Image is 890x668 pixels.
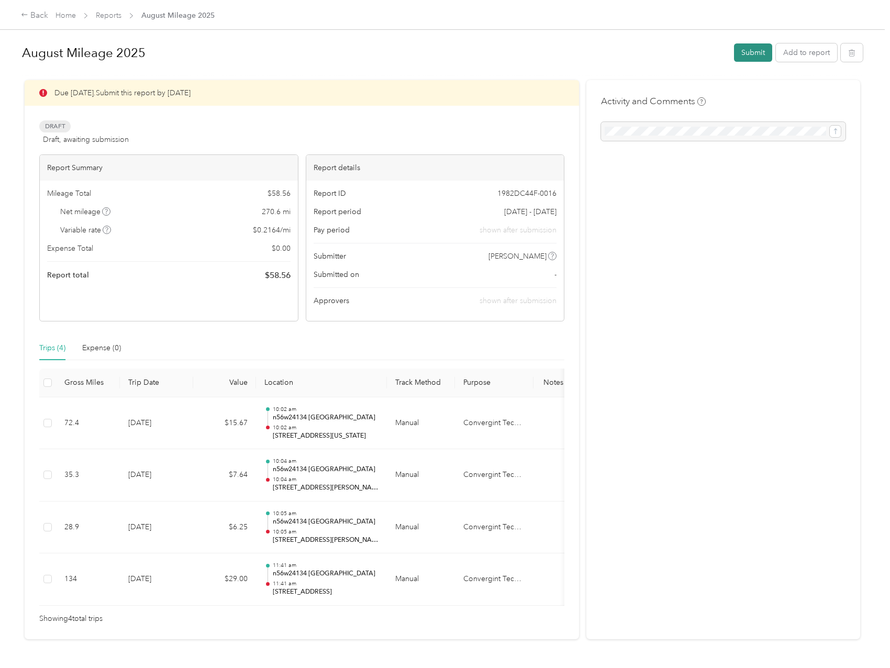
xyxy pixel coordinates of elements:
span: Draft [39,120,71,132]
td: [DATE] [120,502,193,554]
button: Submit [734,43,772,62]
p: 10:04 am [273,458,379,465]
button: Add to report [776,43,837,62]
span: Report ID [314,188,346,199]
p: [STREET_ADDRESS] [273,587,379,597]
th: Purpose [455,369,533,397]
p: n56w24134 [GEOGRAPHIC_DATA] [273,465,379,474]
span: 1982DC44F-0016 [497,188,557,199]
span: $ 58.56 [265,269,291,282]
span: shown after submission [480,225,557,236]
th: Track Method [387,369,455,397]
span: [PERSON_NAME] [488,251,547,262]
p: n56w24134 [GEOGRAPHIC_DATA] [273,413,379,422]
td: [DATE] [120,553,193,606]
a: Home [55,11,76,20]
span: 270.6 mi [262,206,291,217]
td: Manual [387,553,455,606]
span: Approvers [314,295,349,306]
p: 10:05 am [273,528,379,536]
p: 11:41 am [273,580,379,587]
p: 11:41 am [273,562,379,569]
p: [STREET_ADDRESS][US_STATE] [273,431,379,441]
td: [DATE] [120,449,193,502]
span: Submitter [314,251,346,262]
span: $ 0.2164 / mi [253,225,291,236]
span: Showing 4 total trips [39,613,103,625]
p: 10:02 am [273,406,379,413]
span: - [554,269,557,280]
h4: Activity and Comments [601,95,706,108]
span: Variable rate [60,225,112,236]
span: $ 0.00 [272,243,291,254]
td: Manual [387,502,455,554]
th: Gross Miles [56,369,120,397]
th: Trip Date [120,369,193,397]
span: Report period [314,206,361,217]
td: Manual [387,449,455,502]
td: $7.64 [193,449,256,502]
span: [DATE] - [DATE] [504,206,557,217]
th: Location [256,369,387,397]
p: n56w24134 [GEOGRAPHIC_DATA] [273,569,379,578]
span: shown after submission [480,296,557,305]
th: Notes [533,369,573,397]
span: Mileage Total [47,188,91,199]
div: Expense (0) [82,342,121,354]
iframe: Everlance-gr Chat Button Frame [831,609,890,668]
td: $6.25 [193,502,256,554]
td: [DATE] [120,397,193,450]
span: August Mileage 2025 [141,10,215,21]
span: Expense Total [47,243,93,254]
td: 35.3 [56,449,120,502]
td: Convergint Technologies [455,397,533,450]
td: 28.9 [56,502,120,554]
td: $15.67 [193,397,256,450]
h1: August Mileage 2025 [22,40,727,65]
span: $ 58.56 [268,188,291,199]
td: Convergint Technologies [455,449,533,502]
p: n56w24134 [GEOGRAPHIC_DATA] [273,517,379,527]
span: Draft, awaiting submission [43,134,129,145]
p: 10:04 am [273,476,379,483]
span: Report total [47,270,89,281]
span: Net mileage [60,206,111,217]
td: Convergint Technologies [455,502,533,554]
div: Report details [306,155,564,181]
th: Value [193,369,256,397]
span: Pay period [314,225,350,236]
p: [STREET_ADDRESS][PERSON_NAME] [273,483,379,493]
span: Submitted on [314,269,359,280]
p: 10:05 am [273,510,379,517]
td: 134 [56,553,120,606]
a: Reports [96,11,121,20]
p: [STREET_ADDRESS][PERSON_NAME] [273,536,379,545]
td: $29.00 [193,553,256,606]
p: 10:02 am [273,424,379,431]
div: Report Summary [40,155,298,181]
td: 72.4 [56,397,120,450]
td: Convergint Technologies [455,553,533,606]
div: Trips (4) [39,342,65,354]
div: Due [DATE]. Submit this report by [DATE] [25,80,579,106]
div: Back [21,9,48,22]
td: Manual [387,397,455,450]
